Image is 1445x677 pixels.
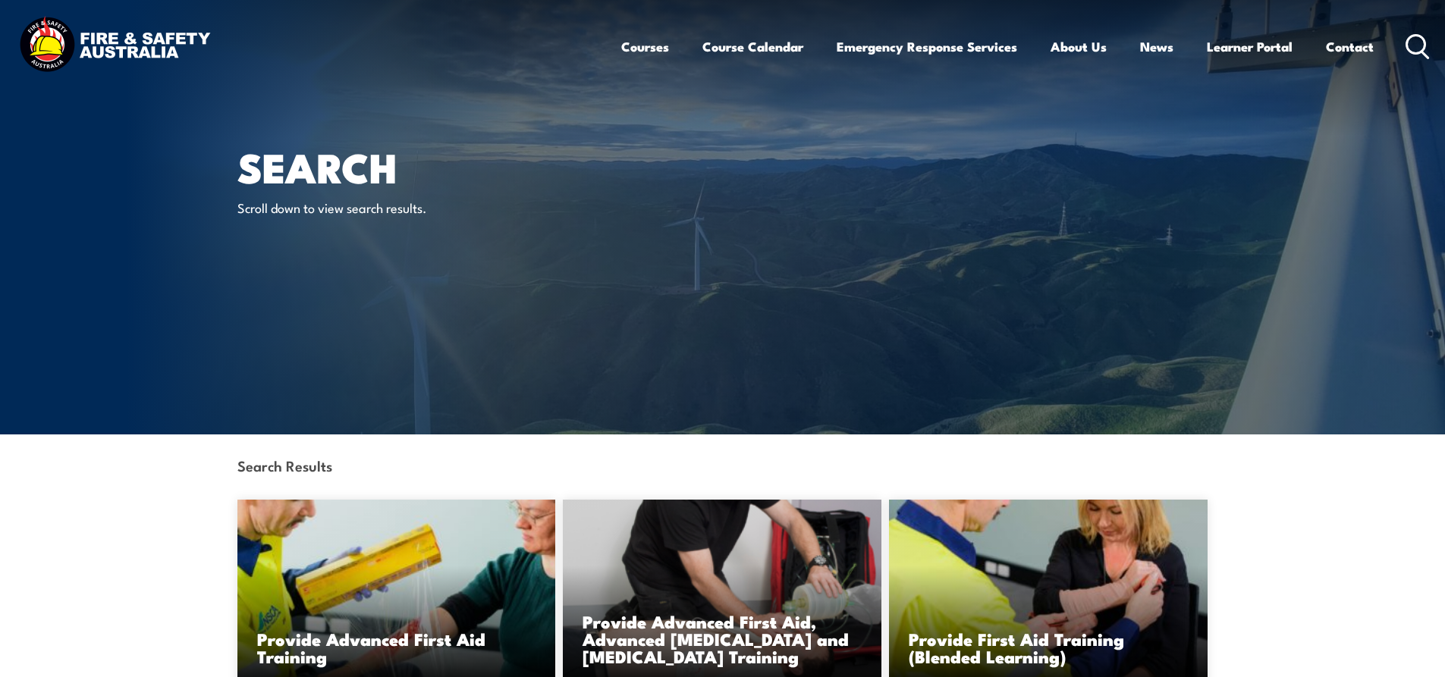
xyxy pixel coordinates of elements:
[1207,27,1293,67] a: Learner Portal
[909,630,1188,665] h3: Provide First Aid Training (Blended Learning)
[583,613,862,665] h3: Provide Advanced First Aid, Advanced [MEDICAL_DATA] and [MEDICAL_DATA] Training
[837,27,1017,67] a: Emergency Response Services
[621,27,669,67] a: Courses
[1051,27,1107,67] a: About Us
[1140,27,1173,67] a: News
[257,630,536,665] h3: Provide Advanced First Aid Training
[702,27,803,67] a: Course Calendar
[1326,27,1374,67] a: Contact
[237,199,514,216] p: Scroll down to view search results.
[237,455,332,475] strong: Search Results
[237,149,612,184] h1: Search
